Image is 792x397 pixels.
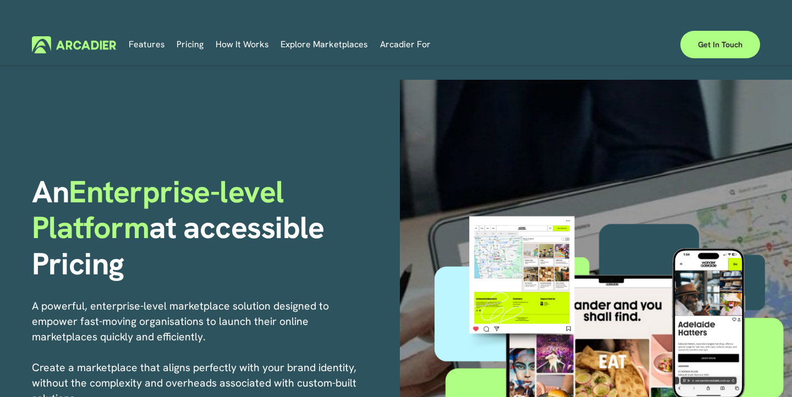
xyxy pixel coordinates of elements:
[32,172,291,248] span: Enterprise-level Platform
[280,36,368,53] a: Explore Marketplaces
[177,36,204,53] a: Pricing
[129,36,165,53] a: Features
[32,174,392,282] h1: An at accessible Pricing
[216,37,269,52] span: How It Works
[216,36,269,53] a: folder dropdown
[380,36,431,53] a: folder dropdown
[680,31,760,58] a: Get in touch
[32,36,116,53] img: Arcadier
[380,37,431,52] span: Arcadier For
